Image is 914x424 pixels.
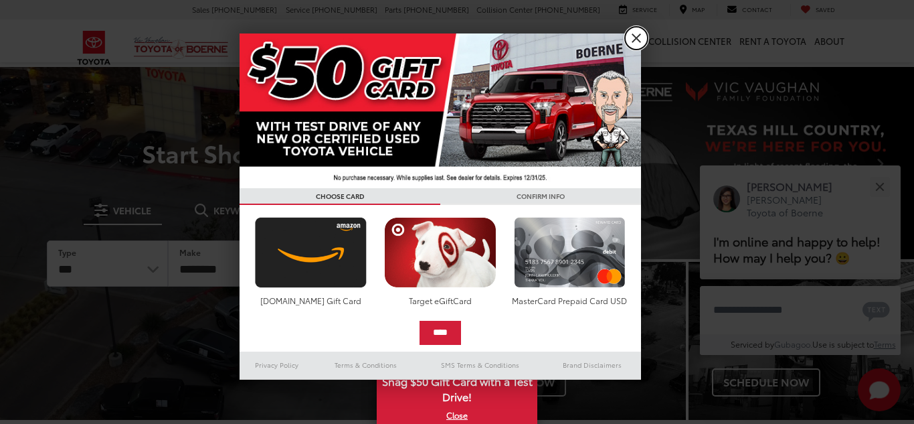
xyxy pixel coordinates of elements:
[252,217,370,288] img: amazoncard.png
[417,357,543,373] a: SMS Terms & Conditions
[252,295,370,306] div: [DOMAIN_NAME] Gift Card
[511,295,629,306] div: MasterCard Prepaid Card USD
[543,357,641,373] a: Brand Disclaimers
[314,357,417,373] a: Terms & Conditions
[240,33,641,188] img: 42635_top_851395.jpg
[440,188,641,205] h3: CONFIRM INFO
[381,295,499,306] div: Target eGiftCard
[381,217,499,288] img: targetcard.png
[378,367,536,408] span: Snag $50 Gift Card with a Test Drive!
[511,217,629,288] img: mastercard.png
[240,357,314,373] a: Privacy Policy
[240,188,440,205] h3: CHOOSE CARD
